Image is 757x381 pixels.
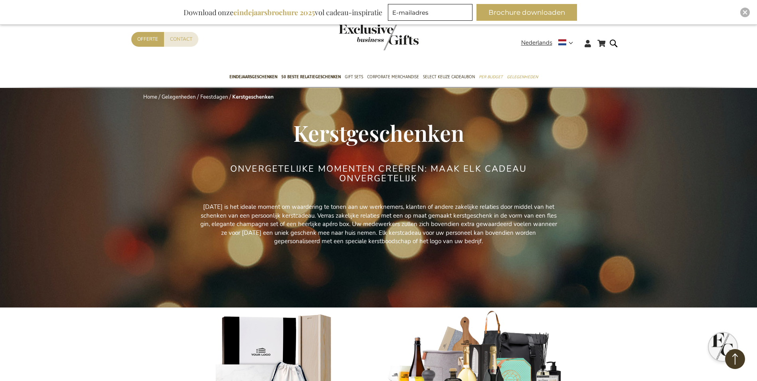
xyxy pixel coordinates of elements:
input: E-mailadres [388,4,472,21]
span: Gift Sets [345,73,363,81]
a: Offerte [131,32,164,47]
span: Nederlands [521,38,552,48]
a: store logo [339,24,379,50]
span: 50 beste relatiegeschenken [281,73,341,81]
img: Close [743,10,747,15]
span: Corporate Merchandise [367,73,419,81]
b: eindejaarsbrochure 2025 [233,8,315,17]
button: Brochure downloaden [476,4,577,21]
div: Nederlands [521,38,578,48]
div: Download onze vol cadeau-inspiratie [180,4,386,21]
h2: ONVERGETELIJKE MOMENTEN CREËREN: MAAK ELK CADEAU ONVERGETELIJK [229,164,528,183]
a: Feestdagen [200,93,228,101]
strong: Kerstgeschenken [232,93,274,101]
span: Select Keuze Cadeaubon [423,73,475,81]
a: Contact [164,32,198,47]
img: Exclusive Business gifts logo [339,24,419,50]
div: Close [740,8,750,17]
span: Kerstgeschenken [293,118,464,147]
form: marketing offers and promotions [388,4,475,23]
a: Home [143,93,157,101]
span: Per Budget [479,73,503,81]
a: Gelegenheden [162,93,196,101]
span: Gelegenheden [507,73,538,81]
p: [DATE] is het ideale moment om waardering te tonen aan uw werknemers, klanten of andere zakelijke... [199,203,558,246]
span: Eindejaarsgeschenken [229,73,277,81]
